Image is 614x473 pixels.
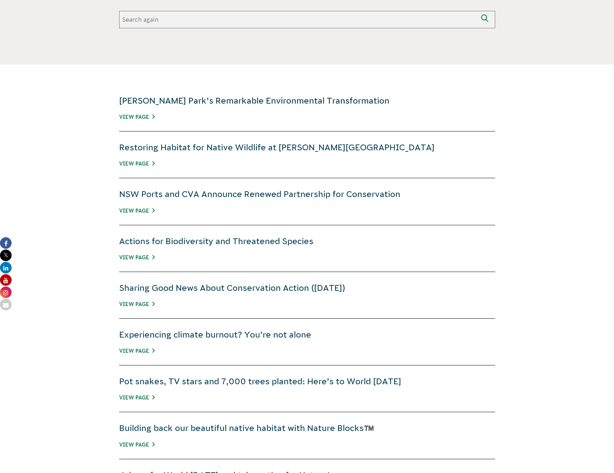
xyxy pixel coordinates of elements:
a: View Page [119,255,155,260]
a: Actions for Biodiversity and Threatened Species [119,236,313,246]
a: Sharing Good News About Conservation Action ([DATE]) [119,283,345,293]
a: View Page [119,348,155,354]
a: [PERSON_NAME] Park’s Remarkable Environmental Transformation [119,96,389,105]
a: View Page [119,208,155,214]
input: Search again [119,11,478,28]
a: Building back our beautiful native habitat with Nature Blocks™️ [119,423,374,433]
a: Pot snakes, TV stars and 7,000 trees planted: Here’s to World [DATE] [119,377,401,386]
a: View Page [119,395,155,401]
a: Restoring Habitat for Native Wildlife at [PERSON_NAME][GEOGRAPHIC_DATA] [119,143,435,152]
a: View Page [119,442,155,448]
a: View Page [119,301,155,307]
a: Experiencing climate burnout? You’re not alone [119,330,311,339]
a: View Page [119,114,155,120]
a: NSW Ports and CVA Announce Renewed Partnership for Conservation [119,189,400,199]
a: View Page [119,161,155,167]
